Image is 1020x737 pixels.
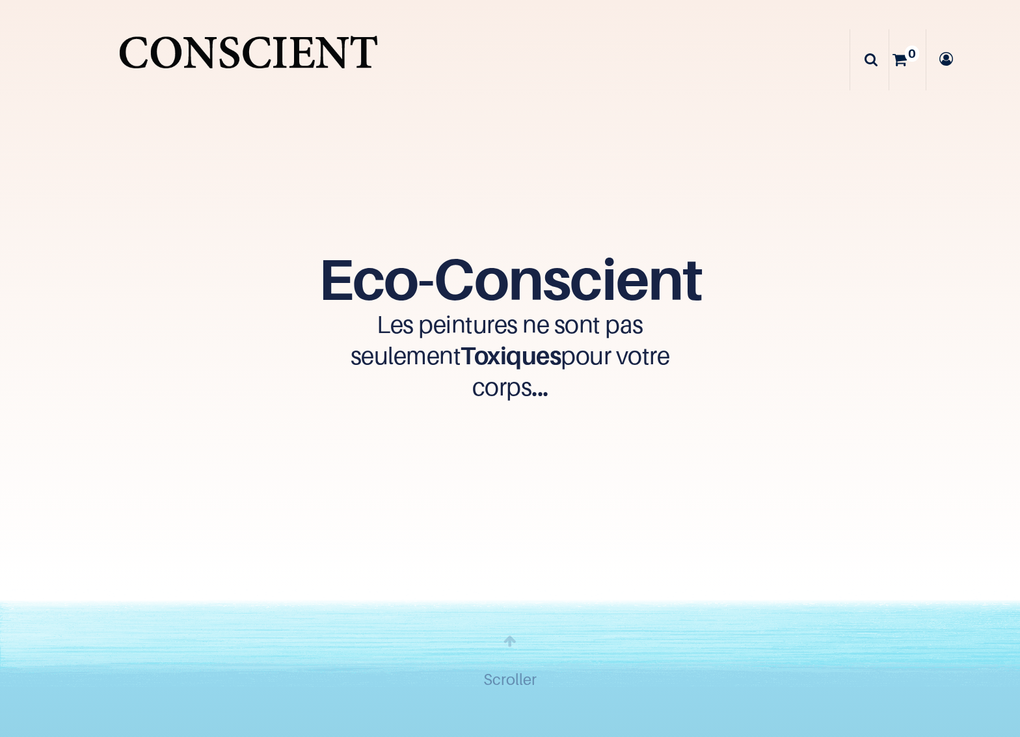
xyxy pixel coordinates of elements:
h1: Eco-Conscient [64,256,956,302]
a: Logo of CONSCIENT [115,26,381,94]
sup: 0 [905,46,919,62]
span: ... [531,372,548,401]
a: 0 [889,29,926,90]
span: Toxiques [461,341,561,370]
img: CONSCIENT [115,26,381,94]
h3: Les peintures ne sont pas seulement pour votre corps [315,309,705,403]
